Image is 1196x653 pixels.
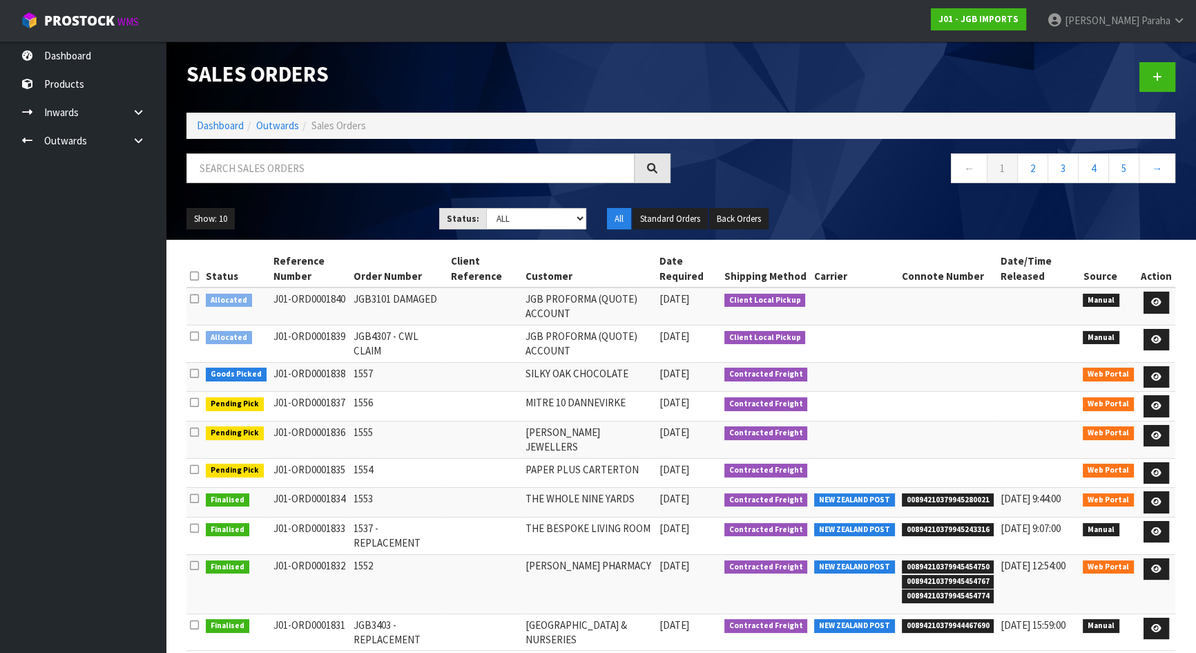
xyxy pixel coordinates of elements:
a: 5 [1108,153,1139,183]
button: Back Orders [709,208,769,230]
a: 4 [1078,153,1109,183]
a: → [1139,153,1175,183]
span: Client Local Pickup [724,331,806,345]
span: Allocated [206,294,252,307]
td: J01-ORD0001835 [270,458,350,488]
span: 00894210379945280021 [902,493,994,507]
img: cube-alt.png [21,12,38,29]
span: [DATE] [659,492,689,505]
span: Pending Pick [206,464,264,477]
td: J01-ORD0001831 [270,614,350,651]
span: [DATE] [659,463,689,476]
a: J01 - JGB IMPORTS [931,8,1026,30]
span: Finalised [206,493,249,507]
span: 00894210379944467690 [902,619,994,633]
span: Finalised [206,619,249,633]
td: THE BESPOKE LIVING ROOM [522,517,657,554]
span: [DATE] 15:59:00 [1001,618,1065,632]
span: [DATE] [659,559,689,572]
span: Client Local Pickup [724,294,806,307]
span: 00894210379945243316 [902,523,994,537]
th: Customer [522,250,657,287]
span: 00894210379945454774 [902,589,994,603]
span: [DATE] 9:44:00 [1001,492,1061,505]
button: Show: 10 [186,208,235,230]
strong: Status: [447,213,479,225]
th: Carrier [811,250,898,287]
span: [DATE] [659,618,689,632]
td: [GEOGRAPHIC_DATA] & NURSERIES [522,614,657,651]
td: JGB PROFORMA (QUOTE) ACCOUNT [522,325,657,362]
th: Date Required [656,250,720,287]
td: [PERSON_NAME] PHARMACY [522,554,657,614]
span: 00894210379945454767 [902,575,994,589]
span: NEW ZEALAND POST [814,560,895,574]
button: All [607,208,631,230]
td: 1555 [350,421,447,458]
td: J01-ORD0001839 [270,325,350,362]
span: [DATE] [659,292,689,305]
span: [DATE] [659,426,689,439]
span: Web Portal [1083,464,1134,477]
td: MITRE 10 DANNEVIRKE [522,392,657,422]
th: Date/Time Released [997,250,1079,287]
th: Reference Number [270,250,350,287]
th: Shipping Method [721,250,811,287]
span: [DATE] 12:54:00 [1001,559,1065,572]
span: ProStock [44,12,115,30]
td: J01-ORD0001836 [270,421,350,458]
span: Contracted Freight [724,464,808,477]
th: Client Reference [447,250,522,287]
span: [DATE] [659,396,689,409]
td: J01-ORD0001837 [270,392,350,422]
td: JGB3101 DAMAGED [350,287,447,325]
td: [PERSON_NAME] JEWELLERS [522,421,657,458]
a: 1 [987,153,1018,183]
td: 1537 - REPLACEMENT [350,517,447,554]
span: Finalised [206,560,249,574]
span: Web Portal [1083,368,1134,381]
span: [PERSON_NAME] [1065,14,1139,27]
span: [DATE] [659,522,689,535]
a: 3 [1048,153,1079,183]
a: ← [951,153,987,183]
span: Contracted Freight [724,493,808,507]
span: NEW ZEALAND POST [814,523,895,537]
span: Contracted Freight [724,426,808,440]
span: Finalised [206,523,249,537]
span: NEW ZEALAND POST [814,493,895,507]
strong: J01 - JGB IMPORTS [938,13,1019,25]
span: Web Portal [1083,560,1134,574]
th: Order Number [350,250,447,287]
span: Manual [1083,331,1119,345]
span: [DATE] [659,367,689,380]
span: Goods Picked [206,368,267,381]
span: Pending Pick [206,397,264,411]
th: Action [1137,250,1175,287]
td: PAPER PLUS CARTERTON [522,458,657,488]
td: 1556 [350,392,447,422]
td: J01-ORD0001840 [270,287,350,325]
span: Web Portal [1083,493,1134,507]
span: Manual [1083,294,1119,307]
th: Status [202,250,270,287]
td: J01-ORD0001838 [270,362,350,392]
span: Sales Orders [311,119,366,132]
td: SILKY OAK CHOCOLATE [522,362,657,392]
span: Contracted Freight [724,368,808,381]
button: Standard Orders [633,208,708,230]
span: Contracted Freight [724,560,808,574]
span: Contracted Freight [724,619,808,633]
span: 00894210379945454750 [902,560,994,574]
span: [DATE] 9:07:00 [1001,522,1061,535]
small: WMS [117,15,139,28]
h1: Sales Orders [186,62,671,86]
td: J01-ORD0001832 [270,554,350,614]
th: Source [1079,250,1137,287]
span: Web Portal [1083,426,1134,440]
span: Contracted Freight [724,397,808,411]
td: J01-ORD0001833 [270,517,350,554]
span: [DATE] [659,330,689,343]
td: J01-ORD0001834 [270,488,350,518]
a: Dashboard [197,119,244,132]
